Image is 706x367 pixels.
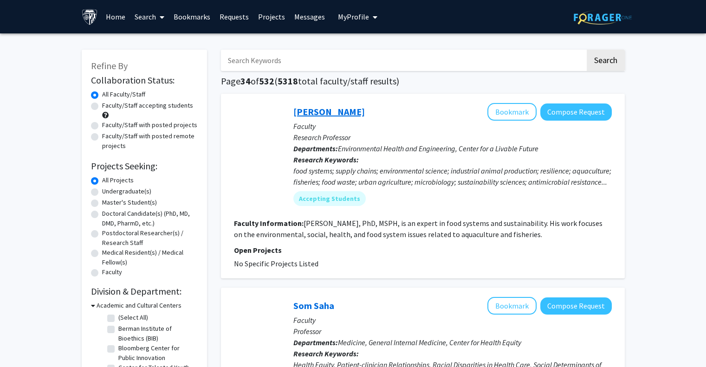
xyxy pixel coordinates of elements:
span: Medicine, General Internal Medicine, Center for Health Equity [338,338,521,347]
p: Faculty [293,315,612,326]
iframe: Chat [7,325,39,360]
input: Search Keywords [221,50,585,71]
button: Add Som Saha to Bookmarks [487,297,537,315]
label: Master's Student(s) [102,198,157,207]
p: Professor [293,326,612,337]
span: Refine By [91,60,128,71]
h2: Projects Seeking: [91,161,198,172]
img: ForagerOne Logo [574,10,632,25]
a: Som Saha [293,300,334,311]
b: Research Keywords: [293,349,359,358]
a: Projects [253,0,290,33]
h2: Collaboration Status: [91,75,198,86]
span: 5318 [278,75,298,87]
button: Add Dave Love to Bookmarks [487,103,537,121]
h3: Academic and Cultural Centers [97,301,181,310]
fg-read-more: [PERSON_NAME], PhD, MSPH, is an expert in food systems and sustainability. His work focuses on th... [234,219,602,239]
a: Requests [215,0,253,33]
a: Bookmarks [169,0,215,33]
span: My Profile [338,12,369,21]
button: Compose Request to Som Saha [540,297,612,315]
label: Faculty [102,267,122,277]
label: Berman Institute of Bioethics (BIB) [118,324,195,343]
div: food systems; supply chains; environmental science; industrial animal production; resilience; aqu... [293,165,612,187]
a: [PERSON_NAME] [293,106,365,117]
label: All Projects [102,175,134,185]
label: Faculty/Staff accepting students [102,101,193,110]
label: Medical Resident(s) / Medical Fellow(s) [102,248,198,267]
label: Faculty/Staff with posted projects [102,120,197,130]
b: Research Keywords: [293,155,359,164]
label: Bloomberg Center for Public Innovation [118,343,195,363]
label: Undergraduate(s) [102,187,151,196]
img: Johns Hopkins University Logo [82,9,98,25]
button: Search [587,50,625,71]
span: Environmental Health and Engineering, Center for a Livable Future [338,144,538,153]
p: Research Professor [293,132,612,143]
span: 532 [259,75,274,87]
h2: Division & Department: [91,286,198,297]
a: Home [101,0,130,33]
label: All Faculty/Staff [102,90,145,99]
span: No Specific Projects Listed [234,259,318,268]
a: Messages [290,0,330,33]
h1: Page of ( total faculty/staff results) [221,76,625,87]
span: 34 [240,75,251,87]
mat-chip: Accepting Students [293,191,366,206]
b: Departments: [293,144,338,153]
label: Faculty/Staff with posted remote projects [102,131,198,151]
a: Search [130,0,169,33]
b: Departments: [293,338,338,347]
button: Compose Request to Dave Love [540,103,612,121]
b: Faculty Information: [234,219,304,228]
label: (Select All) [118,313,148,322]
p: Open Projects [234,245,612,256]
label: Postdoctoral Researcher(s) / Research Staff [102,228,198,248]
label: Doctoral Candidate(s) (PhD, MD, DMD, PharmD, etc.) [102,209,198,228]
p: Faculty [293,121,612,132]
